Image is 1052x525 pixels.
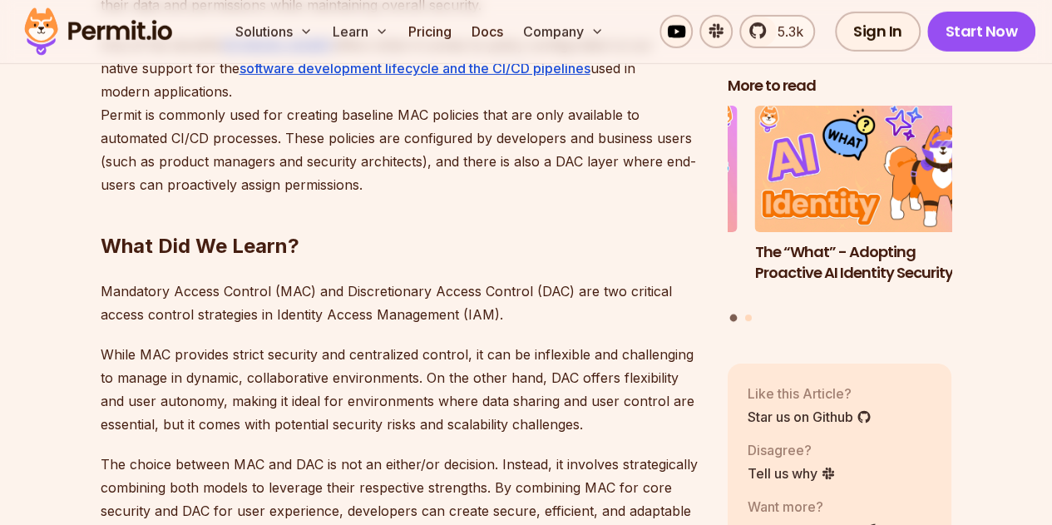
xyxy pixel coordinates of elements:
span: 5.3k [768,22,803,42]
h3: MAC, DAC, RBAC, and FGA: A Journey Through Access Control [513,242,738,304]
a: The “What” - Adopting Proactive AI Identity SecurityThe “What” - Adopting Proactive AI Identity S... [755,106,980,305]
a: Tell us why [748,463,836,483]
img: The “What” - Adopting Proactive AI Identity Security [755,106,980,233]
p: Mandatory Access Control (MAC) and Discretionary Access Control (DAC) are two critical access con... [101,280,701,326]
p: Disagree? [748,440,836,460]
li: 1 of 2 [755,106,980,305]
a: software development lifecycle and the CI/CD pipelines [240,60,590,77]
h2: More to read [728,76,952,97]
div: Posts [728,106,952,324]
a: Docs [465,15,510,48]
button: Solutions [229,15,319,48]
p: Want more? [748,497,877,517]
button: Learn [326,15,395,48]
p: Like this Article? [748,384,872,404]
button: Go to slide 2 [745,315,752,321]
h2: What Did We Learn? [101,166,701,260]
a: 5.3k [739,15,815,48]
a: Star us on Github [748,407,872,427]
li: 2 of 2 [513,106,738,305]
button: Company [516,15,610,48]
button: Go to slide 1 [730,315,738,322]
a: Pricing [402,15,458,48]
img: Permit logo [17,3,180,60]
a: Start Now [927,12,1036,52]
a: Sign In [835,12,921,52]
img: MAC, DAC, RBAC, and FGA: A Journey Through Access Control [513,106,738,233]
p: One of the benefits offers when it comes to policy configuration is our native support for the us... [101,33,701,196]
p: While MAC provides strict security and centralized control, it can be inflexible and challenging ... [101,343,701,436]
h3: The “What” - Adopting Proactive AI Identity Security [755,242,980,284]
